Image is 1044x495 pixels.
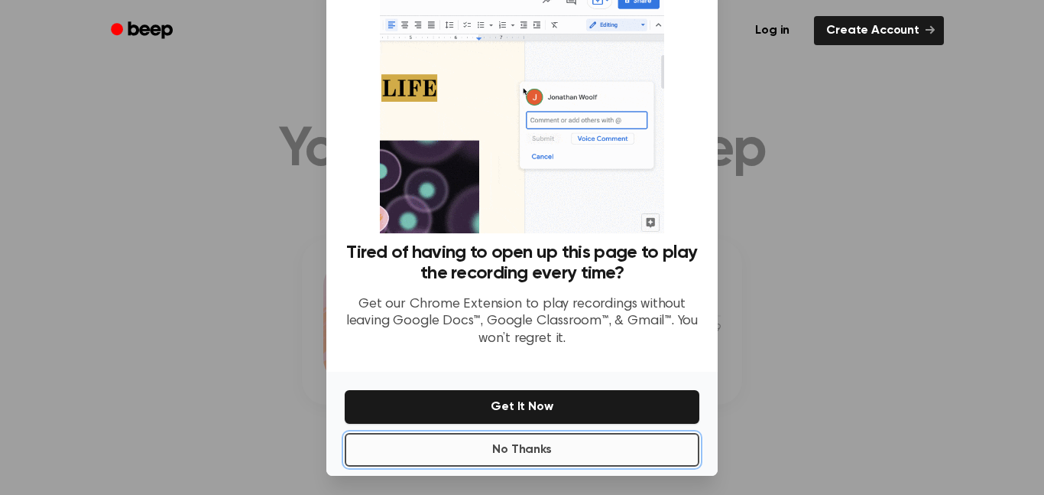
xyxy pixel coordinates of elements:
[345,390,699,424] button: Get It Now
[740,13,805,48] a: Log in
[100,16,186,46] a: Beep
[345,296,699,348] p: Get our Chrome Extension to play recordings without leaving Google Docs™, Google Classroom™, & Gm...
[345,243,699,284] h3: Tired of having to open up this page to play the recording every time?
[345,433,699,467] button: No Thanks
[814,16,944,45] a: Create Account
